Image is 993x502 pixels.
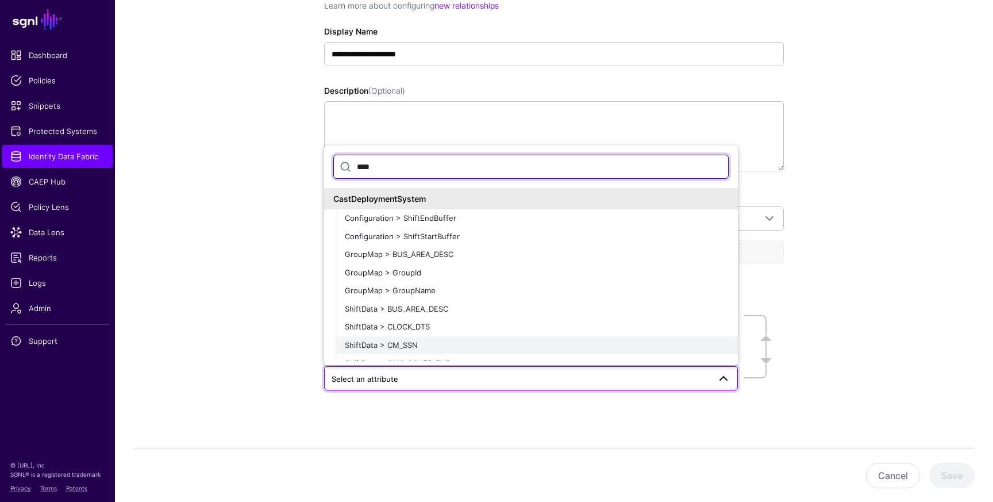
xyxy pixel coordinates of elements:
a: CAEP Hub [2,170,113,193]
span: GroupMap > GroupId [345,268,421,277]
span: Reports [10,252,105,263]
span: GroupMap > GroupName [345,286,436,295]
div: CastDeploymentSystem [333,193,729,205]
a: Protected Systems [2,120,113,143]
button: GroupMap > BUS_AREA_DESC [336,246,738,264]
span: GroupMap > BUS_AREA_DESC [345,250,453,259]
span: Configuration > ShiftEndBuffer [345,213,456,223]
span: CAEP Hub [10,176,105,187]
span: ShiftData > CMS_SCHED_END [345,358,451,367]
button: ShiftData > CM_SSN [336,336,738,355]
button: Cancel [866,463,920,488]
label: Display Name [324,25,378,37]
button: Configuration > ShiftEndBuffer [336,209,738,228]
a: Reports [2,246,113,269]
span: Policies [10,75,105,86]
span: Configuration > ShiftStartBuffer [345,232,460,241]
a: Admin [2,297,113,320]
button: ShiftData > CMS_SCHED_END [336,354,738,373]
span: Protected Systems [10,125,105,137]
span: Dashboard [10,49,105,61]
a: Dashboard [2,44,113,67]
label: Description [324,85,405,97]
p: © [URL], Inc [10,461,105,470]
span: Policy Lens [10,201,105,213]
a: Terms [40,485,57,492]
span: Support [10,335,105,347]
a: new relationships [434,1,499,10]
a: Logs [2,271,113,294]
span: Identity Data Fabric [10,151,105,162]
a: Snippets [2,94,113,117]
span: Admin [10,302,105,314]
button: GroupMap > GroupName [336,282,738,300]
span: Logs [10,277,105,289]
button: Configuration > ShiftStartBuffer [336,228,738,246]
span: ShiftData > CLOCK_DTS [345,322,430,331]
span: Data Lens [10,227,105,238]
a: Policy Lens [2,196,113,219]
a: Data Lens [2,221,113,244]
span: Snippets [10,100,105,112]
a: Patents [66,485,87,492]
button: GroupMap > GroupId [336,264,738,282]
p: SGNL® is a registered trademark [10,470,105,479]
a: Privacy [10,485,31,492]
span: ShiftData > CM_SSN [345,340,418,350]
a: SGNL [7,7,108,32]
a: Identity Data Fabric [2,145,113,168]
button: ShiftData > BUS_AREA_DESC [336,300,738,319]
span: ShiftData > BUS_AREA_DESC [345,304,448,313]
button: ShiftData > CLOCK_DTS [336,318,738,336]
span: Select an attribute [332,374,398,384]
a: Policies [2,69,113,92]
span: (Optional) [368,86,405,95]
